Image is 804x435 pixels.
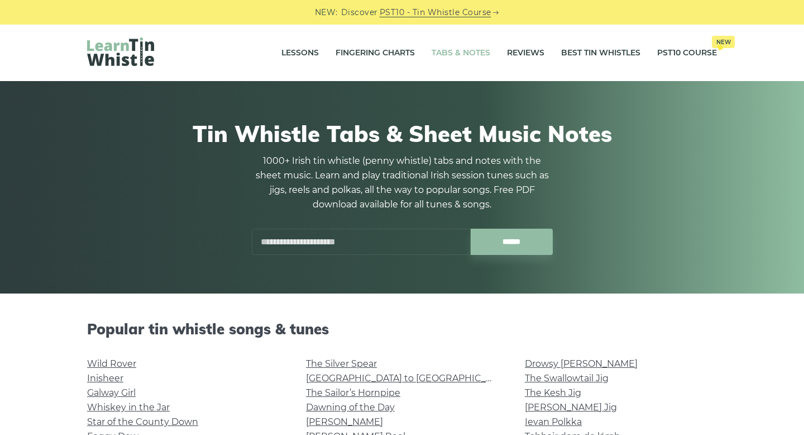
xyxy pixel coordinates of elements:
a: Tabs & Notes [432,39,490,67]
a: Best Tin Whistles [561,39,640,67]
span: New [712,36,735,48]
a: Wild Rover [87,358,136,369]
a: Reviews [507,39,544,67]
a: PST10 CourseNew [657,39,717,67]
a: [PERSON_NAME] [306,417,383,427]
a: Drowsy [PERSON_NAME] [525,358,638,369]
h2: Popular tin whistle songs & tunes [87,320,717,338]
a: Inisheer [87,373,123,384]
a: Ievan Polkka [525,417,582,427]
a: The Sailor’s Hornpipe [306,387,400,398]
img: LearnTinWhistle.com [87,37,154,66]
a: Star of the County Down [87,417,198,427]
a: The Swallowtail Jig [525,373,609,384]
p: 1000+ Irish tin whistle (penny whistle) tabs and notes with the sheet music. Learn and play tradi... [251,154,553,212]
h1: Tin Whistle Tabs & Sheet Music Notes [87,120,717,147]
a: Lessons [281,39,319,67]
a: [GEOGRAPHIC_DATA] to [GEOGRAPHIC_DATA] [306,373,512,384]
a: Dawning of the Day [306,402,395,413]
a: Galway Girl [87,387,136,398]
a: Whiskey in the Jar [87,402,170,413]
a: Fingering Charts [336,39,415,67]
a: [PERSON_NAME] Jig [525,402,617,413]
a: The Silver Spear [306,358,377,369]
a: The Kesh Jig [525,387,581,398]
